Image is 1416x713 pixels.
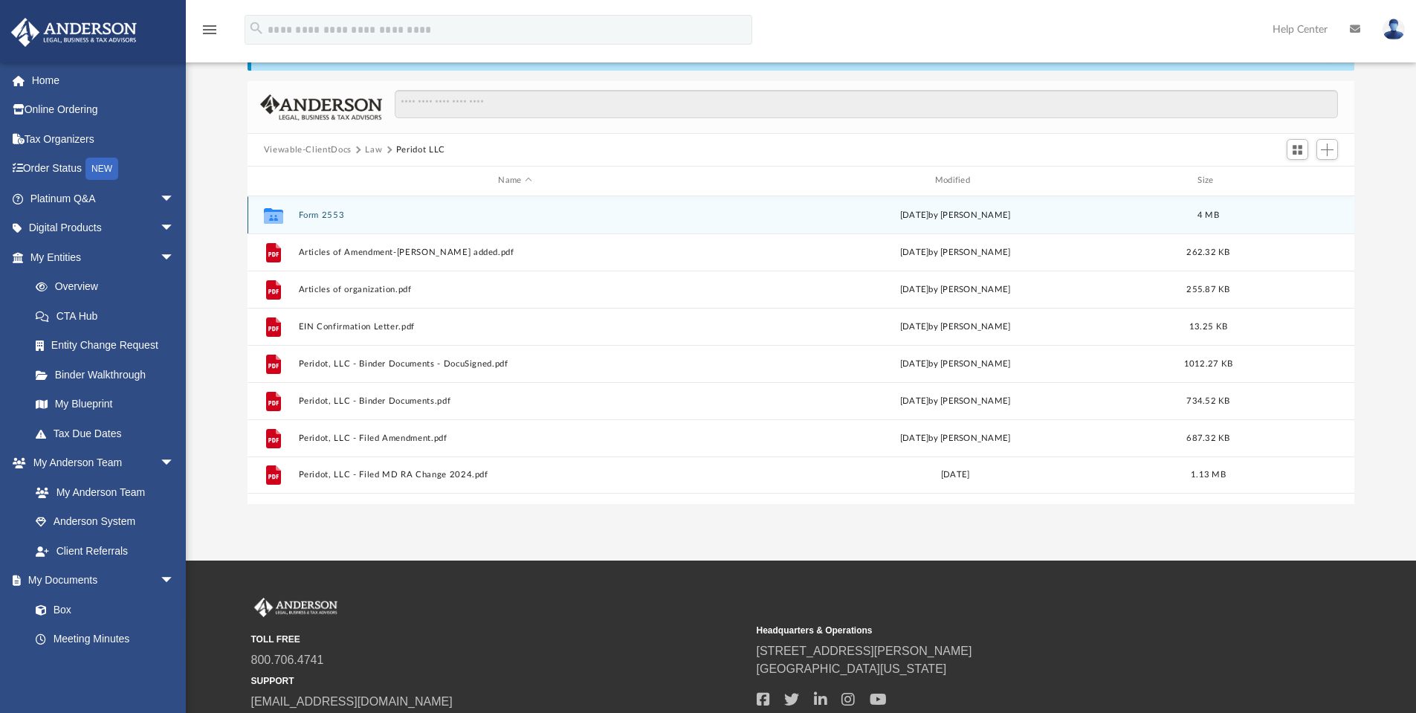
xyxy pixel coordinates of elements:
[10,65,197,95] a: Home
[7,18,141,47] img: Anderson Advisors Platinum Portal
[757,624,1252,637] small: Headquarters & Operations
[251,598,340,617] img: Anderson Advisors Platinum Portal
[10,184,197,213] a: Platinum Q&Aarrow_drop_down
[85,158,118,180] div: NEW
[738,320,1171,333] div: [DATE] by [PERSON_NAME]
[160,566,190,596] span: arrow_drop_down
[10,95,197,125] a: Online Ordering
[738,357,1171,370] div: [DATE] by [PERSON_NAME]
[298,396,731,406] button: Peridot, LLC - Binder Documents.pdf
[1178,174,1238,187] div: Size
[201,21,219,39] i: menu
[1186,396,1229,404] span: 734.52 KB
[201,28,219,39] a: menu
[738,431,1171,445] div: [DATE] by [PERSON_NAME]
[1191,471,1226,479] span: 1.13 MB
[248,196,1355,504] div: grid
[1383,19,1405,40] img: User Pic
[21,301,197,331] a: CTA Hub
[757,662,947,675] a: [GEOGRAPHIC_DATA][US_STATE]
[10,154,197,184] a: Order StatusNEW
[1183,359,1232,367] span: 1012.27 KB
[1186,285,1229,293] span: 255.87 KB
[248,20,265,36] i: search
[21,477,182,507] a: My Anderson Team
[298,359,731,369] button: Peridot, LLC - Binder Documents - DocuSigned.pdf
[21,507,190,537] a: Anderson System
[264,143,352,157] button: Viewable-ClientDocs
[10,124,197,154] a: Tax Organizers
[10,242,197,272] a: My Entitiesarrow_drop_down
[251,695,453,708] a: [EMAIL_ADDRESS][DOMAIN_NAME]
[251,633,746,646] small: TOLL FREE
[21,390,190,419] a: My Blueprint
[21,272,197,302] a: Overview
[1186,433,1229,442] span: 687.32 KB
[738,394,1171,407] div: [DATE] by [PERSON_NAME]
[251,654,324,666] a: 800.706.4741
[251,674,746,688] small: SUPPORT
[738,245,1171,259] div: [DATE] by [PERSON_NAME]
[298,285,731,294] button: Articles of organization.pdf
[254,174,291,187] div: id
[21,419,197,448] a: Tax Due Dates
[160,448,190,479] span: arrow_drop_down
[365,143,382,157] button: Law
[298,322,731,332] button: EIN Confirmation Letter.pdf
[160,184,190,214] span: arrow_drop_down
[738,283,1171,296] div: [DATE] by [PERSON_NAME]
[1316,139,1339,160] button: Add
[10,213,197,243] a: Digital Productsarrow_drop_down
[1287,139,1309,160] button: Switch to Grid View
[160,242,190,273] span: arrow_drop_down
[738,208,1171,222] div: [DATE] by [PERSON_NAME]
[21,360,197,390] a: Binder Walkthrough
[395,90,1338,118] input: Search files and folders
[298,470,731,480] button: Peridot, LLC - Filed MD RA Change 2024.pdf
[298,210,731,220] button: Form 2553
[160,213,190,244] span: arrow_drop_down
[21,595,182,625] a: Box
[738,174,1172,187] div: Modified
[396,143,445,157] button: Peridot LLC
[297,174,731,187] div: Name
[757,645,972,657] a: [STREET_ADDRESS][PERSON_NAME]
[298,248,731,257] button: Articles of Amendment-[PERSON_NAME] added.pdf
[298,433,731,443] button: Peridot, LLC - Filed Amendment.pdf
[1244,174,1348,187] div: id
[1189,322,1227,330] span: 13.25 KB
[21,654,182,683] a: Forms Library
[21,331,197,361] a: Entity Change Request
[21,625,190,654] a: Meeting Minutes
[1186,248,1229,256] span: 262.32 KB
[21,536,190,566] a: Client Referrals
[10,448,190,478] a: My Anderson Teamarrow_drop_down
[10,566,190,596] a: My Documentsarrow_drop_down
[1197,210,1219,219] span: 4 MB
[738,468,1171,482] div: [DATE]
